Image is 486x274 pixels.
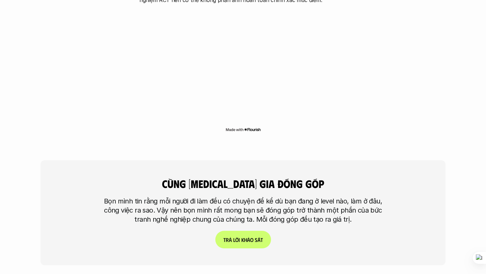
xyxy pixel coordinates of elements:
span: ờ [235,237,239,243]
span: o [250,237,253,243]
span: i [239,237,240,243]
span: k [241,237,244,243]
h4: cùng [MEDICAL_DATA] gia đóng góp [133,177,353,190]
span: l [233,237,235,243]
p: Bọn mình tin rằng mỗi người đi làm đều có chuyện để kể dù bạn đang ở level nào, làm ở đâu, công v... [100,197,386,224]
iframe: Interactive or visual content [133,7,353,126]
span: h [244,237,247,243]
span: ả [247,237,250,243]
img: Made with Flourish [225,127,261,132]
span: T [223,237,226,243]
span: t [261,237,263,243]
span: s [255,237,258,243]
a: Trảlờikhảosát [215,231,271,248]
span: á [258,237,261,243]
span: ả [229,237,232,243]
span: r [226,237,229,243]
